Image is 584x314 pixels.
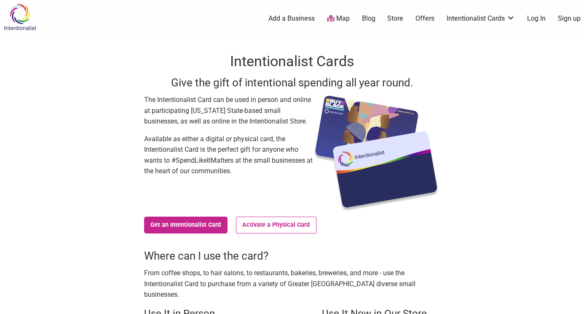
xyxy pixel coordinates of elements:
[527,14,546,23] a: Log In
[144,75,440,90] h3: Give the gift of intentional spending all year round.
[144,248,440,263] h3: Where can I use the card?
[144,94,313,127] p: The Intentionalist Card can be used in person and online at participating [US_STATE] State-based ...
[387,14,403,23] a: Store
[144,268,440,300] p: From coffee shops, to hair salons, to restaurants, bakeries, breweries, and more - use the Intent...
[236,217,316,233] a: Activate a Physical Card
[313,94,440,212] img: Intentionalist Card
[268,14,315,23] a: Add a Business
[144,217,228,233] a: Get an Intentionalist Card
[362,14,375,23] a: Blog
[327,14,350,24] a: Map
[144,51,440,72] h1: Intentionalist Cards
[558,14,581,23] a: Sign up
[447,14,515,23] a: Intentionalist Cards
[144,134,313,177] p: Available as either a digital or physical card, the Intentionalist Card is the perfect gift for a...
[415,14,434,23] a: Offers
